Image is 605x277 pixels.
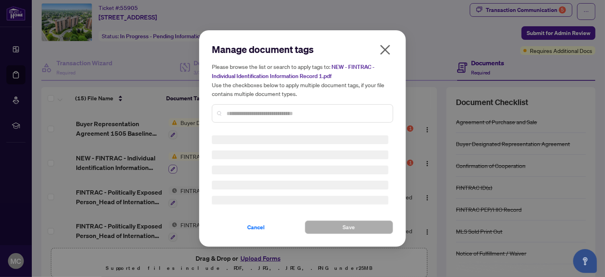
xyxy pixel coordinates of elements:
span: Cancel [247,221,265,234]
button: Cancel [212,220,300,234]
h2: Manage document tags [212,43,393,56]
button: Open asap [573,249,597,273]
span: close [379,43,392,56]
button: Save [305,220,393,234]
h5: Please browse the list or search to apply tags to: Use the checkboxes below to apply multiple doc... [212,62,393,98]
